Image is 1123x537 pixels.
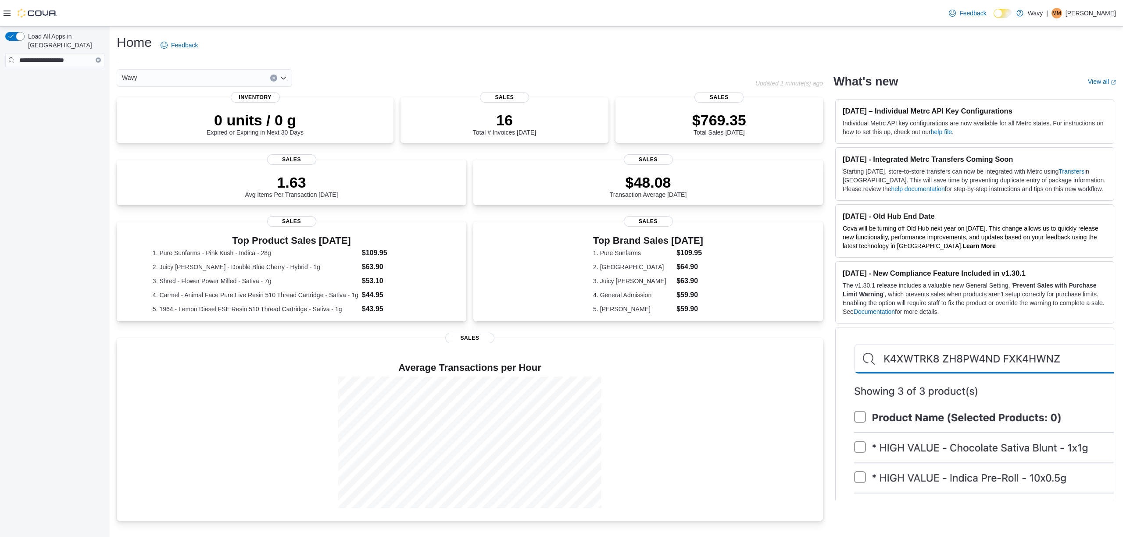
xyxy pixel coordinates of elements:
[480,92,529,103] span: Sales
[593,291,673,299] dt: 4. General Admission
[473,111,536,129] p: 16
[843,212,1107,220] h3: [DATE] - Old Hub End Date
[153,249,358,257] dt: 1. Pure Sunfarms - Pink Kush - Indica - 28g
[593,277,673,285] dt: 3. Juicy [PERSON_NAME]
[245,174,338,191] p: 1.63
[473,111,536,136] div: Total # Invoices [DATE]
[843,167,1107,193] p: Starting [DATE], store-to-store transfers can now be integrated with Metrc using in [GEOGRAPHIC_D...
[593,249,673,257] dt: 1. Pure Sunfarms
[124,363,816,373] h4: Average Transactions per Hour
[624,216,673,227] span: Sales
[171,41,198,50] span: Feedback
[18,9,57,18] img: Cova
[843,119,1107,136] p: Individual Metrc API key configurations are now available for all Metrc states. For instructions ...
[833,75,898,89] h2: What's new
[692,111,746,136] div: Total Sales [DATE]
[267,216,316,227] span: Sales
[755,80,823,87] p: Updated 1 minute(s) ago
[1088,78,1116,85] a: View allExternal link
[1051,8,1062,18] div: Michael McCarthy
[122,72,137,83] span: Wavy
[843,281,1107,316] p: The v1.30.1 release includes a valuable new General Setting, ' ', which prevents sales when produ...
[593,235,703,246] h3: Top Brand Sales [DATE]
[362,290,430,300] dd: $44.95
[676,262,703,272] dd: $64.90
[593,263,673,271] dt: 2. [GEOGRAPHIC_DATA]
[676,276,703,286] dd: $63.90
[1066,8,1116,18] p: [PERSON_NAME]
[280,75,287,82] button: Open list of options
[843,282,1097,298] strong: Prevent Sales with Purchase Limit Warning
[153,263,358,271] dt: 2. Juicy [PERSON_NAME] - Double Blue Cherry - Hybrid - 1g
[931,128,952,135] a: help file
[891,185,945,192] a: help documentation
[1052,8,1061,18] span: MM
[959,9,986,18] span: Feedback
[153,277,358,285] dt: 3. Shred - Flower Power Milled - Sativa - 7g
[153,291,358,299] dt: 4. Carmel - Animal Face Pure Live Resin 510 Thread Cartridge - Sativa - 1g
[1028,8,1043,18] p: Wavy
[694,92,744,103] span: Sales
[207,111,304,129] p: 0 units / 0 g
[843,225,1098,249] span: Cova will be turning off Old Hub next year on [DATE]. This change allows us to quickly release ne...
[25,32,104,50] span: Load All Apps in [GEOGRAPHIC_DATA]
[843,155,1107,164] h3: [DATE] - Integrated Metrc Transfers Coming Soon
[96,57,101,63] button: Clear input
[362,304,430,314] dd: $43.95
[1111,80,1116,85] svg: External link
[362,262,430,272] dd: $63.90
[153,305,358,313] dt: 5. 1964 - Lemon Diesel FSE Resin 510 Thread Cartridge - Sativa - 1g
[593,305,673,313] dt: 5. [PERSON_NAME]
[267,154,316,165] span: Sales
[270,75,277,82] button: Clear input
[692,111,746,129] p: $769.35
[231,92,280,103] span: Inventory
[153,235,430,246] h3: Top Product Sales [DATE]
[445,333,494,343] span: Sales
[117,34,152,51] h1: Home
[610,174,687,191] p: $48.08
[207,111,304,136] div: Expired or Expiring in Next 30 Days
[945,4,990,22] a: Feedback
[157,36,201,54] a: Feedback
[676,290,703,300] dd: $59.90
[676,248,703,258] dd: $109.95
[962,242,995,249] a: Learn More
[1059,168,1084,175] a: Transfers
[994,9,1012,18] input: Dark Mode
[624,154,673,165] span: Sales
[5,69,104,90] nav: Complex example
[245,174,338,198] div: Avg Items Per Transaction [DATE]
[1046,8,1048,18] p: |
[854,308,895,315] a: Documentation
[843,107,1107,115] h3: [DATE] – Individual Metrc API Key Configurations
[362,248,430,258] dd: $109.95
[843,269,1107,277] h3: [DATE] - New Compliance Feature Included in v1.30.1
[362,276,430,286] dd: $53.10
[610,174,687,198] div: Transaction Average [DATE]
[676,304,703,314] dd: $59.90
